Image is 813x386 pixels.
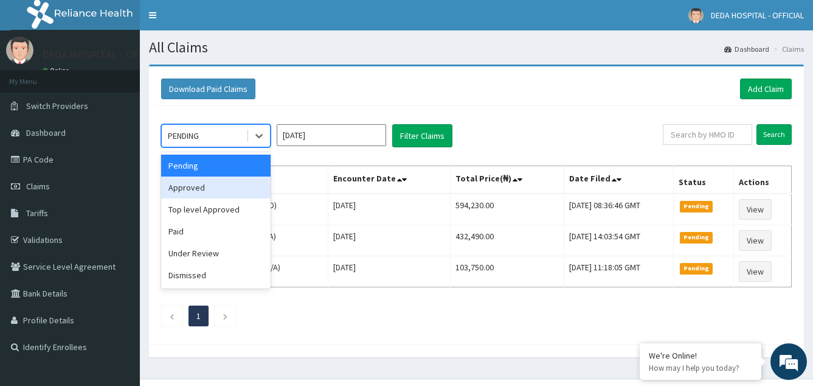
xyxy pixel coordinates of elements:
[328,256,450,287] td: [DATE]
[161,79,255,99] button: Download Paid Claims
[739,199,772,220] a: View
[680,201,713,212] span: Pending
[22,61,49,91] img: d_794563401_company_1708531726252_794563401
[649,350,752,361] div: We're Online!
[663,124,752,145] input: Search by HMO ID
[161,220,271,242] div: Paid
[43,66,72,75] a: Online
[223,311,228,321] a: Next page
[328,194,450,225] td: [DATE]
[277,124,386,146] input: Select Month and Year
[6,257,232,300] textarea: Type your message and hit 'Enter'
[149,40,804,55] h1: All Claims
[199,6,229,35] div: Minimize live chat window
[392,124,452,147] button: Filter Claims
[649,363,752,373] p: How may I help you today?
[739,261,772,282] a: View
[680,232,713,243] span: Pending
[680,263,713,274] span: Pending
[26,181,50,192] span: Claims
[451,256,564,287] td: 103,750.00
[451,166,564,194] th: Total Price(₦)
[564,194,673,225] td: [DATE] 08:36:46 GMT
[26,208,48,219] span: Tariffs
[711,10,804,21] span: DEDA HOSPITAL - OFFICIAL
[71,116,168,239] span: We're online!
[196,311,201,321] a: Page 1 is your current page
[26,100,88,111] span: Switch Providers
[756,124,792,145] input: Search
[688,8,704,23] img: User Image
[161,264,271,286] div: Dismissed
[733,166,791,194] th: Actions
[739,230,772,251] a: View
[564,166,673,194] th: Date Filed
[169,311,175,321] a: Previous page
[161,242,271,264] div: Under Review
[564,256,673,287] td: [DATE] 11:18:05 GMT
[564,225,673,256] td: [DATE] 14:03:54 GMT
[168,130,199,142] div: PENDING
[740,79,792,99] a: Add Claim
[161,198,271,220] div: Top level Approved
[673,166,733,194] th: Status
[724,44,769,54] a: Dashboard
[770,44,804,54] li: Claims
[26,127,66,138] span: Dashboard
[328,225,450,256] td: [DATE]
[6,37,33,64] img: User Image
[328,166,450,194] th: Encounter Date
[161,177,271,198] div: Approved
[43,49,168,60] p: DEDA HOSPITAL - OFFICIAL
[451,225,564,256] td: 432,490.00
[451,194,564,225] td: 594,230.00
[63,68,204,84] div: Chat with us now
[161,155,271,177] div: Pending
